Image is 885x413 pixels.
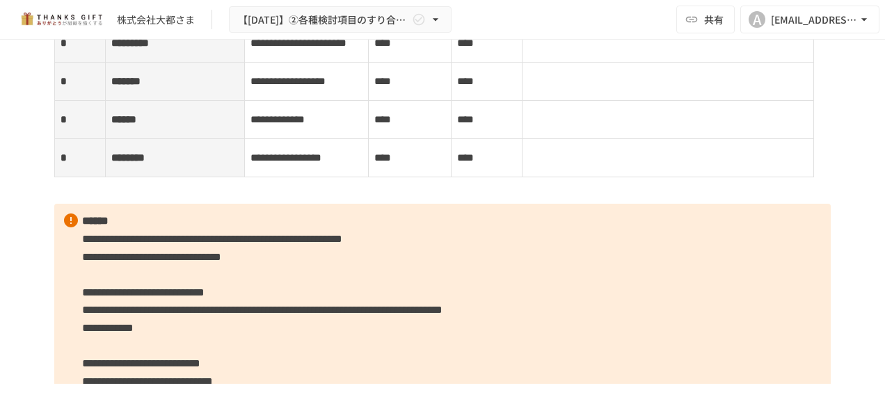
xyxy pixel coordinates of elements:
img: mMP1OxWUAhQbsRWCurg7vIHe5HqDpP7qZo7fRoNLXQh [17,8,106,31]
div: 株式会社大都さま [117,13,195,27]
span: 共有 [704,12,724,27]
button: 【[DATE]】②各種検討項目のすり合わせ/ THANKS GIFTキックオフMTG [229,6,452,33]
span: 【[DATE]】②各種検討項目のすり合わせ/ THANKS GIFTキックオフMTG [238,11,409,29]
button: 共有 [676,6,735,33]
button: A[EMAIL_ADDRESS][DOMAIN_NAME] [740,6,879,33]
div: [EMAIL_ADDRESS][DOMAIN_NAME] [771,11,857,29]
div: A [749,11,765,28]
